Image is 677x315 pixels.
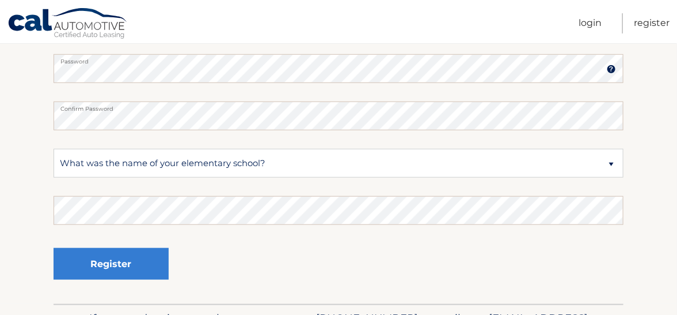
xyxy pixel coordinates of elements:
[579,13,602,33] a: Login
[7,7,128,41] a: Cal Automotive
[54,102,623,111] label: Confirm Password
[634,13,670,33] a: Register
[607,65,616,74] img: tooltip.svg
[54,54,623,63] label: Password
[54,248,169,280] button: Register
